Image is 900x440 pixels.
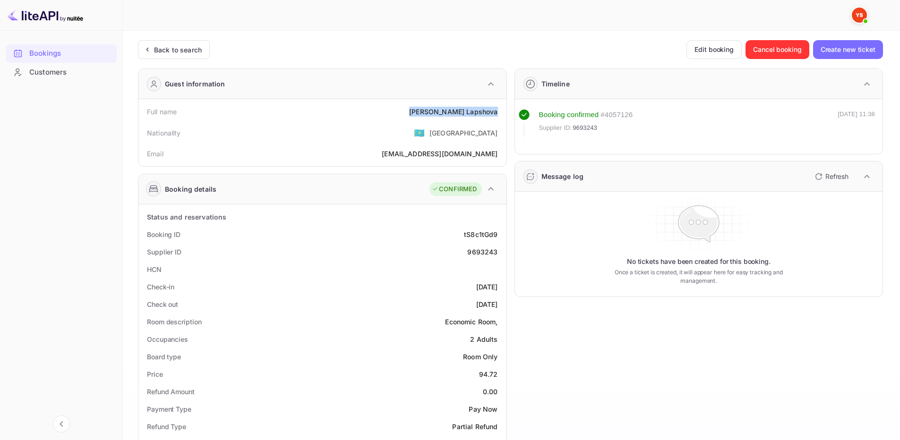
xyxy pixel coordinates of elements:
[147,149,163,159] div: Email
[429,128,498,138] div: [GEOGRAPHIC_DATA]
[445,317,497,327] div: Economic Room,
[147,334,188,344] div: Occupancies
[147,317,201,327] div: Room description
[147,229,180,239] div: Booking ID
[409,107,497,117] div: [PERSON_NAME] Lapshova
[476,299,498,309] div: [DATE]
[6,63,117,82] div: Customers
[6,44,117,62] a: Bookings
[541,171,584,181] div: Message log
[432,185,477,194] div: CONFIRMED
[29,48,112,59] div: Bookings
[147,387,195,397] div: Refund Amount
[469,404,497,414] div: Pay Now
[147,422,186,432] div: Refund Type
[813,40,883,59] button: Create new ticket
[165,184,216,194] div: Booking details
[627,257,771,266] p: No tickets have been created for this booking.
[600,110,633,120] div: # 4057126
[147,352,181,362] div: Board type
[686,40,742,59] button: Edit booking
[479,369,498,379] div: 94.72
[6,44,117,63] div: Bookings
[809,169,852,184] button: Refresh
[154,45,202,55] div: Back to search
[452,422,497,432] div: Partial Refund
[147,107,177,117] div: Full name
[541,79,570,89] div: Timeline
[414,124,425,141] span: United States
[463,352,497,362] div: Room Only
[147,128,181,138] div: Nationality
[470,334,497,344] div: 2 Adults
[573,123,597,133] span: 9693243
[746,40,809,59] button: Cancel booking
[8,8,83,23] img: LiteAPI logo
[476,282,498,292] div: [DATE]
[483,387,498,397] div: 0.00
[165,79,225,89] div: Guest information
[539,123,572,133] span: Supplier ID:
[600,268,797,285] p: Once a ticket is created, it will appear here for easy tracking and management.
[6,63,117,81] a: Customers
[147,404,191,414] div: Payment Type
[147,369,163,379] div: Price
[53,415,70,432] button: Collapse navigation
[464,229,497,239] div: tS8c1tGd9
[838,110,875,137] div: [DATE] 11:38
[147,212,226,222] div: Status and reservations
[147,299,178,309] div: Check out
[539,110,599,120] div: Booking confirmed
[852,8,867,23] img: Yandex Support
[147,247,181,257] div: Supplier ID
[825,171,849,181] p: Refresh
[467,247,497,257] div: 9693243
[382,149,497,159] div: [EMAIL_ADDRESS][DOMAIN_NAME]
[147,282,174,292] div: Check-in
[29,67,112,78] div: Customers
[147,264,162,274] div: HCN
